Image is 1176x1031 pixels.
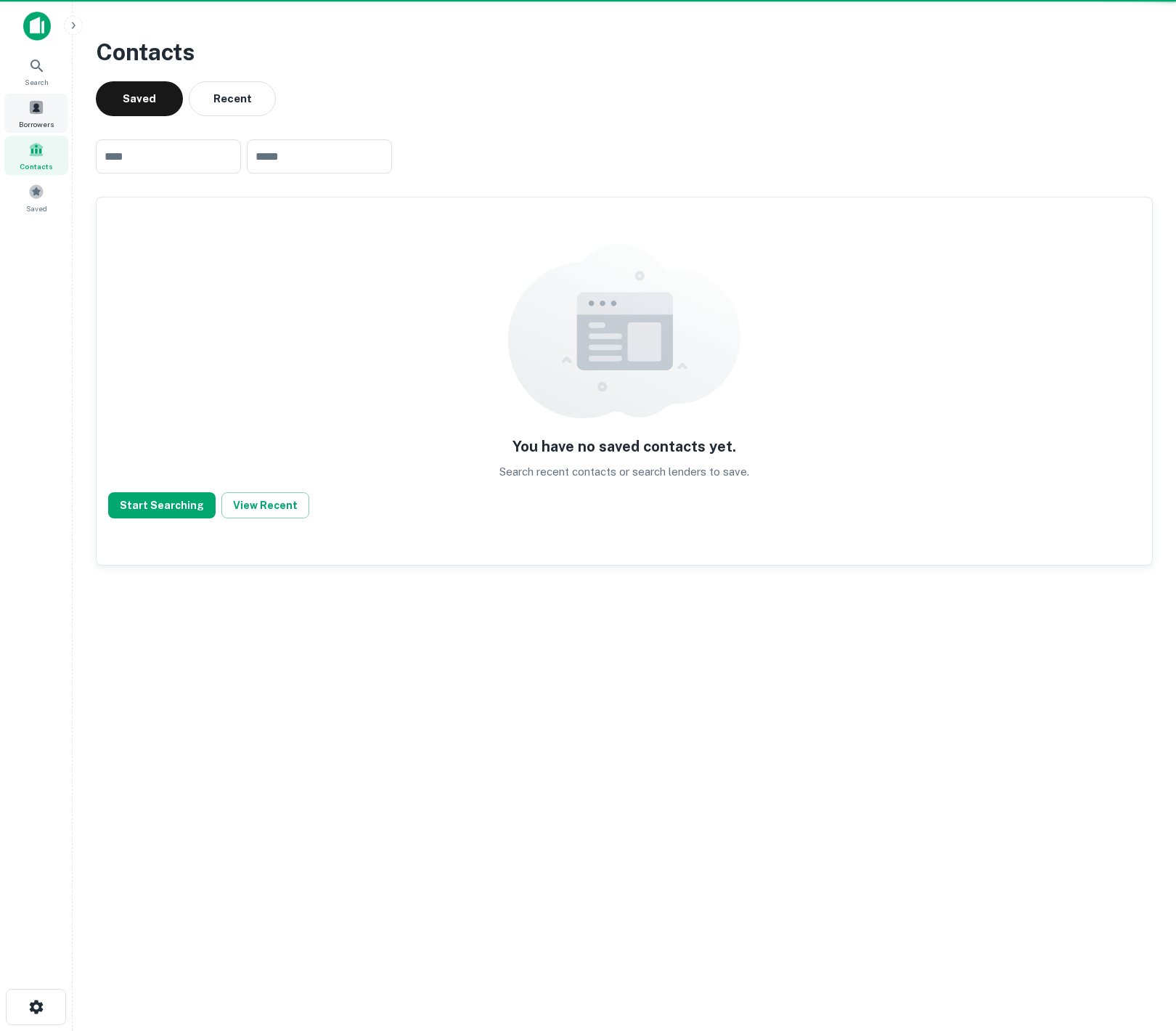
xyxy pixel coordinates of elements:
span: Contacts [20,160,53,172]
button: Recent [189,81,276,116]
span: Borrowers [19,118,54,130]
iframe: Chat Widget [1103,915,1176,985]
button: Start Searching [108,492,216,518]
a: Search [4,52,68,91]
button: View Recent [221,492,309,518]
h3: Contacts [96,35,1153,70]
a: Saved [4,178,68,217]
span: Search [25,76,49,88]
p: Search recent contacts or search lenders to save. [499,463,749,481]
img: capitalize-icon.png [23,12,51,41]
img: empty content [508,244,740,418]
button: Saved [96,81,183,116]
span: Saved [26,203,47,214]
a: Contacts [4,136,68,175]
a: Borrowers [4,94,68,133]
h5: You have no saved contacts yet. [513,436,736,457]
